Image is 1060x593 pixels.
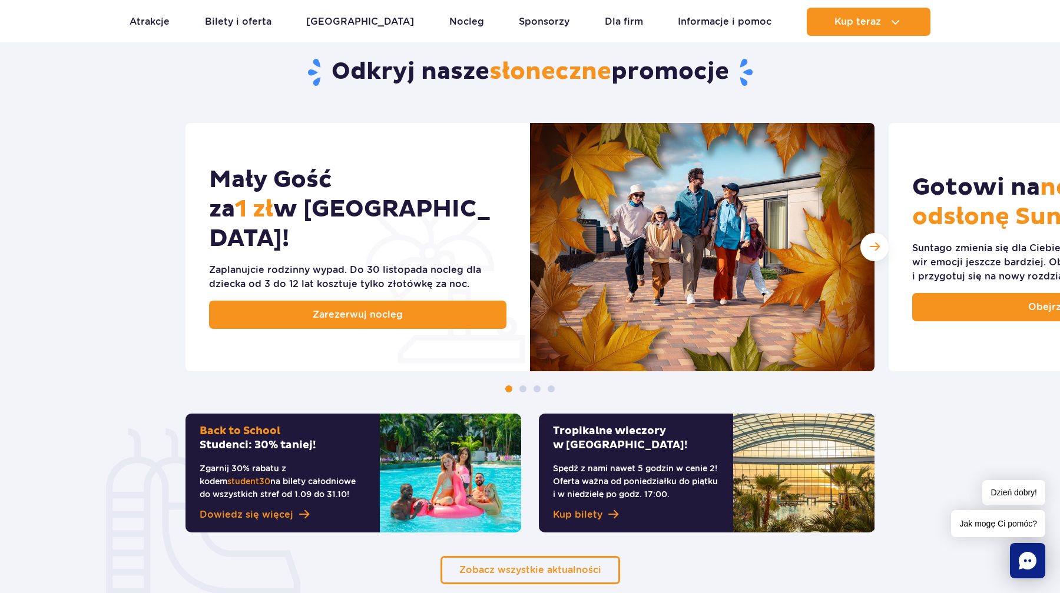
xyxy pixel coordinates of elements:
span: student30 [227,477,270,486]
h2: Mały Gość za w [GEOGRAPHIC_DATA]! [209,165,506,254]
span: Back to School [200,424,280,438]
a: Dla firm [605,8,643,36]
span: Kup bilety [553,508,602,522]
a: Zobacz wszystkie aktualności [440,556,620,584]
img: Back to SchoolStudenci: 30% taniej! [380,414,521,532]
a: Sponsorzy [519,8,569,36]
div: Chat [1010,543,1045,578]
span: Kup teraz [834,16,881,27]
p: Zgarnij 30% rabatu z kodem na bilety całodniowe do wszystkich stref od 1.09 do 31.10! [200,462,366,501]
a: Dowiedz się więcej [200,508,366,522]
span: słoneczne [489,57,611,86]
span: Zarezerwuj nocleg [313,308,403,322]
div: Zaplanujcie rodzinny wypad. Do 30 listopada nocleg dla dziecka od 3 do 12 lat kosztuje tylko złot... [209,263,506,291]
span: Zobacz wszystkie aktualności [459,564,601,575]
span: 1 zł [235,195,273,224]
img: Mały Gość za 1&nbsp;zł w&nbsp;Suntago Village! [530,123,874,371]
a: Atrakcje [130,8,170,36]
span: Dowiedz się więcej [200,508,293,522]
h2: Studenci: 30% taniej! [200,424,366,452]
span: Jak mogę Ci pomóc? [951,510,1045,537]
button: Kup teraz [807,8,930,36]
a: Kup bilety [553,508,719,522]
a: [GEOGRAPHIC_DATA] [306,8,414,36]
a: Bilety i oferta [205,8,271,36]
div: Następny slajd [860,233,889,261]
h2: Tropikalne wieczory w [GEOGRAPHIC_DATA]! [553,424,719,452]
a: Informacje i pomoc [678,8,771,36]
span: Dzień dobry! [982,480,1045,505]
h2: Odkryj nasze promocje [185,57,875,88]
img: Tropikalne wieczory w&nbsp;Suntago! [733,414,874,532]
a: Nocleg [449,8,484,36]
a: Zarezerwuj nocleg [209,301,506,329]
p: Spędź z nami nawet 5 godzin w cenie 2! Oferta ważna od poniedziałku do piątku i w niedzielę po go... [553,462,719,501]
